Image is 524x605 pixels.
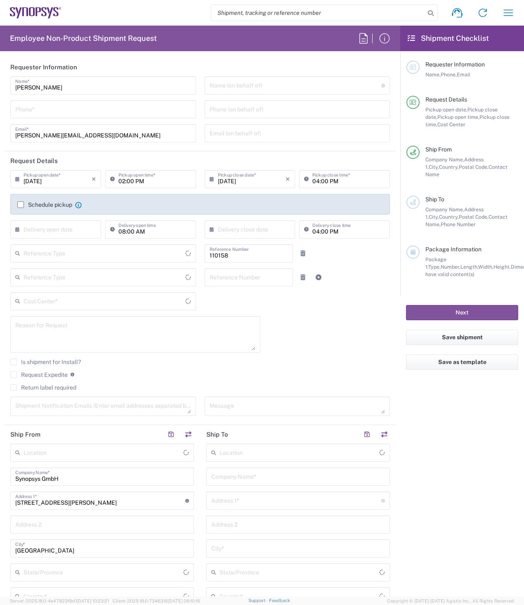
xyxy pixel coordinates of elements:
h2: Ship From [10,430,40,439]
span: Height, [493,264,511,270]
span: Pickup open date, [425,106,467,113]
span: Postal Code, [459,164,489,170]
span: Client: 2025.18.0-7346316 [113,598,200,603]
span: [DATE] 08:10:16 [168,598,200,603]
label: Is shipment for Install? [10,359,81,365]
span: Type, [428,264,441,270]
span: Copyright © [DATE]-[DATE] Agistix Inc., All Rights Reserved [387,597,514,605]
span: Request Details [425,96,467,103]
span: Length, [460,264,478,270]
i: × [92,173,96,186]
span: Ship To [425,196,444,203]
span: Requester Information [425,61,485,68]
span: City, [429,164,439,170]
h2: Shipment Checklist [408,33,489,43]
button: Save as template [406,354,518,370]
span: Company Name, [425,156,464,163]
button: Next [406,305,518,320]
input: Shipment, tracking or reference number [211,5,425,21]
h2: Ship To [206,430,228,439]
a: Add Reference [313,272,324,283]
a: Remove Reference [297,272,309,283]
span: Postal Code, [459,214,489,220]
span: City, [429,214,439,220]
button: Save shipment [406,330,518,345]
label: Return label required [10,384,76,391]
span: Phone, [441,71,457,78]
span: Phone Number [441,221,476,227]
span: Country, [439,164,459,170]
label: Request Expedite [10,371,68,378]
span: [DATE] 10:23:21 [77,598,109,603]
a: Support [248,598,269,603]
span: Pickup open time, [437,114,479,120]
h2: Employee Non-Product Shipment Request [10,33,157,43]
i: × [286,173,290,186]
span: Cost Center [437,121,465,128]
h2: Requester Information [10,63,77,71]
span: Width, [478,264,493,270]
h2: Request Details [10,157,58,165]
span: Company Name, [425,206,464,213]
span: Ship From [425,146,452,153]
span: Package Information [425,246,482,253]
span: Number, [441,264,460,270]
span: Server: 2025.18.0-4e47823f9d1 [10,598,109,603]
span: Email [457,71,470,78]
span: Country, [439,214,459,220]
span: Name, [425,71,441,78]
a: Remove Reference [297,248,309,259]
span: Package 1: [425,256,446,270]
label: Schedule pickup [17,201,72,208]
a: Feedback [269,598,290,603]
